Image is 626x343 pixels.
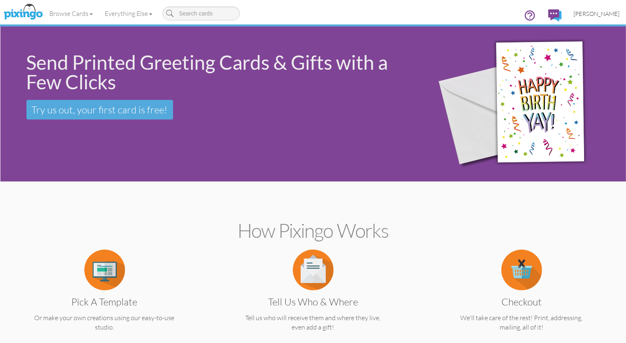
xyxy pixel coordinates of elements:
[568,3,626,24] a: [PERSON_NAME]
[433,313,610,332] p: We'll take care of the rest! Print, addressing, mailing, all of it!
[2,2,45,22] img: pixingo logo
[501,250,542,290] img: item.alt
[231,297,395,307] h3: Tell us Who & Where
[16,313,193,332] p: Or make your own creations using our easy-to-use studio.
[293,250,334,290] img: item.alt
[16,265,193,332] a: Pick a Template Or make your own creations using our easy-to-use studio.
[44,3,99,24] a: Browse Cards
[439,297,604,307] h3: Checkout
[163,7,240,20] input: Search cards
[574,10,620,17] span: [PERSON_NAME]
[99,3,158,24] a: Everything Else
[84,250,125,290] img: item.alt
[424,15,621,193] img: 942c5090-71ba-4bfc-9a92-ca782dcda692.png
[15,220,612,241] h2: How Pixingo works
[26,100,173,119] a: Try us out, your first card is free!
[32,104,168,116] span: Try us out, your first card is free!
[433,265,610,332] a: Checkout We'll take care of the rest! Print, addressing, mailing, all of it!
[548,9,562,22] img: comments.svg
[225,313,402,332] p: Tell us who will receive them and where they live, even add a gift!
[225,265,402,332] a: Tell us Who & Where Tell us who will receive them and where they live, even add a gift!
[22,297,187,307] h3: Pick a Template
[26,53,411,92] div: Send Printed Greeting Cards & Gifts with a Few Clicks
